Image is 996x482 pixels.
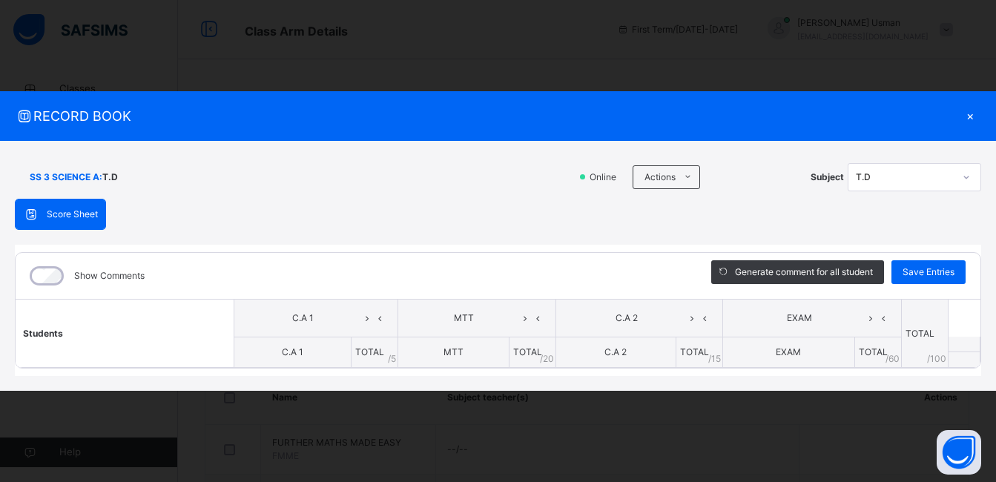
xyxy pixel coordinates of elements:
span: / 5 [388,352,396,366]
span: EXAM [776,346,801,357]
span: / 20 [540,352,554,366]
span: TOTAL [513,346,542,357]
span: Students [23,328,63,339]
span: /100 [927,352,946,366]
span: / 15 [708,352,721,366]
span: EXAM [734,311,865,325]
span: C.A 1 [282,346,303,357]
label: Show Comments [74,269,145,283]
span: Generate comment for all student [735,265,873,279]
button: Open asap [937,430,981,475]
span: / 60 [885,352,900,366]
span: TOTAL [355,346,384,357]
span: SS 3 SCIENCE A : [30,171,102,184]
span: C.A 2 [604,346,627,357]
div: × [959,106,981,126]
span: MTT [409,311,519,325]
span: Actions [644,171,676,184]
span: T.D [102,171,118,184]
span: Online [588,171,625,184]
span: TOTAL [859,346,888,357]
th: TOTAL [901,299,948,368]
span: MTT [443,346,464,357]
div: T.D [856,171,954,184]
span: Subject [811,171,844,184]
span: Score Sheet [47,208,98,221]
span: C.A 2 [567,311,686,325]
span: TOTAL [680,346,709,357]
span: C.A 1 [245,311,361,325]
span: RECORD BOOK [15,106,959,126]
span: Save Entries [903,265,954,279]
